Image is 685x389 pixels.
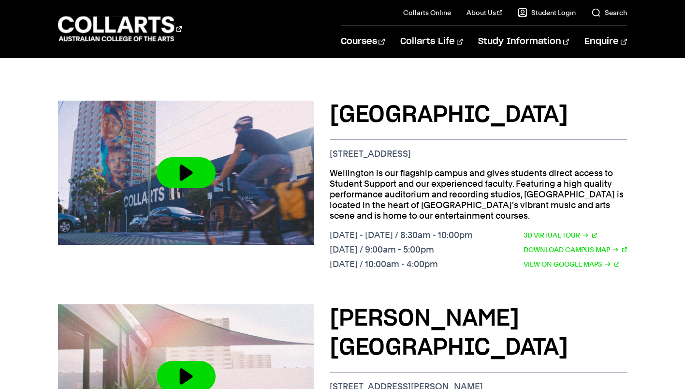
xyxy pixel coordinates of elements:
a: Study Information [478,26,569,58]
p: [DATE] / 10:00am - 4:00pm [330,259,473,269]
a: Download Campus Map [524,244,627,255]
a: Student Login [518,8,576,17]
p: [DATE] - [DATE] / 8:30am - 10:00pm [330,230,473,240]
a: Courses [341,26,385,58]
a: Collarts Online [403,8,451,17]
a: 3D Virtual Tour [524,230,597,240]
div: Go to homepage [58,15,182,43]
img: Video thumbnail [58,101,314,245]
p: [DATE] / 9:00am - 5:00pm [330,244,473,255]
p: Wellington is our flagship campus and gives students direct access to Student Support and our exp... [330,168,627,221]
a: View on Google Maps [524,259,619,269]
a: Enquire [584,26,627,58]
a: About Us [466,8,502,17]
a: Collarts Life [400,26,463,58]
p: [STREET_ADDRESS] [330,149,627,159]
h3: [GEOGRAPHIC_DATA] [330,101,627,130]
h3: [PERSON_NAME][GEOGRAPHIC_DATA] [330,304,627,362]
a: Search [591,8,627,17]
